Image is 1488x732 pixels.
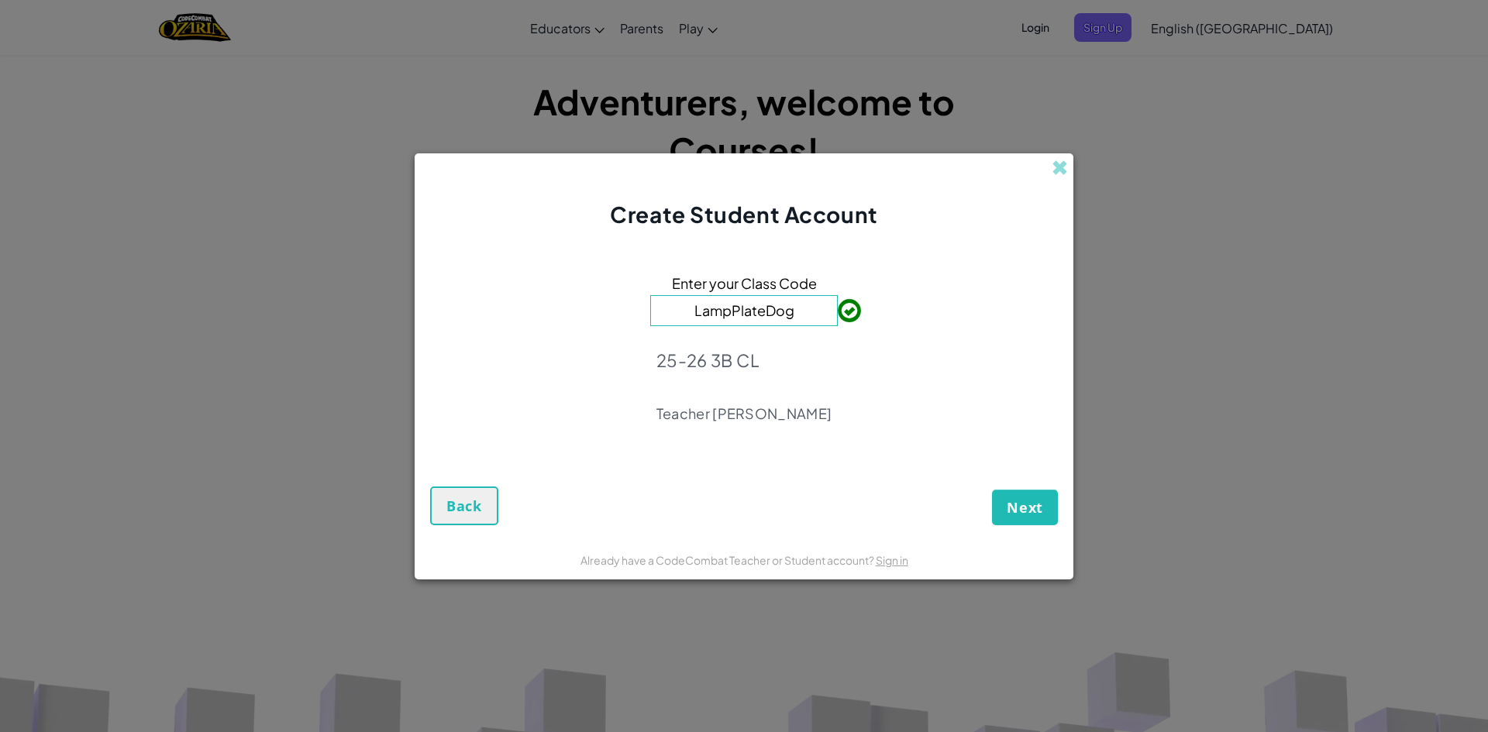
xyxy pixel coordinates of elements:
[580,553,876,567] span: Already have a CodeCombat Teacher or Student account?
[430,486,498,525] button: Back
[656,349,832,371] p: 25-26 3B CL
[1007,498,1043,517] span: Next
[610,201,877,228] span: Create Student Account
[446,497,482,515] span: Back
[672,272,817,294] span: Enter your Class Code
[992,490,1058,525] button: Next
[876,553,908,567] a: Sign in
[656,404,832,423] p: Teacher [PERSON_NAME]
